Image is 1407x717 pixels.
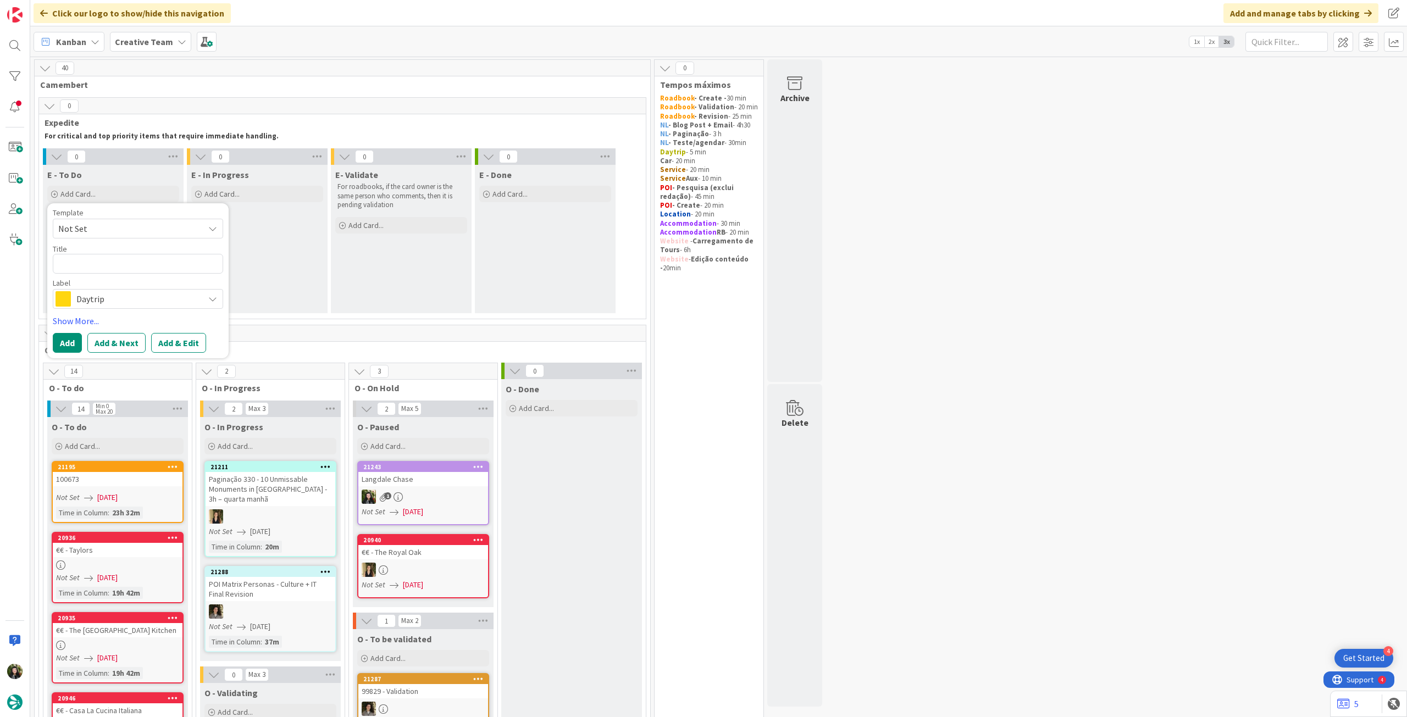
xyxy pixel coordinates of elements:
[45,344,632,355] span: Ongoing
[261,636,262,648] span: :
[660,93,694,103] strong: Roadbook
[53,462,182,472] div: 21195
[660,103,758,112] p: - 20 min
[53,613,182,637] div: 20935€€ - The [GEOGRAPHIC_DATA] Kitchen
[65,441,100,451] span: Add Card...
[660,129,668,138] strong: NL
[782,416,808,429] div: Delete
[377,402,396,415] span: 2
[337,182,465,209] p: For roadbooks, if the card owner is the same person who comments, then it is pending validation
[694,93,727,103] strong: - Create -
[1383,646,1393,656] div: 4
[694,112,728,121] strong: - Revision
[57,4,60,13] div: 4
[204,461,336,557] a: 21211Paginação 330 - 10 Unmissable Monuments in [GEOGRAPHIC_DATA] - 3h – quarta manhãSPNot Set[DA...
[49,382,178,393] span: O - To do
[53,533,182,557] div: 20936€€ - Taylors
[362,702,376,716] img: MS
[97,572,118,583] span: [DATE]
[97,492,118,503] span: [DATE]
[660,79,750,90] span: Tempos máximos
[224,668,243,681] span: 0
[370,441,406,451] span: Add Card...
[108,587,109,599] span: :
[67,150,86,163] span: 0
[204,421,263,432] span: O - In Progress
[209,636,261,648] div: Time in Column
[660,165,686,174] strong: Service
[660,165,758,174] p: - 20 min
[660,138,668,147] strong: NL
[261,541,262,553] span: :
[660,120,668,130] strong: NL
[52,532,184,603] a: 20936€€ - TaylorsNot Set[DATE]Time in Column:19h 42m
[377,614,396,627] span: 1
[660,219,758,228] p: - 30 min
[108,667,109,679] span: :
[403,506,423,518] span: [DATE]
[401,618,418,624] div: Max 2
[206,462,335,472] div: 21211
[660,201,758,210] p: - 20 min
[53,333,82,353] button: Add
[506,383,539,394] span: O - Done
[668,138,724,147] strong: - Teste/agendar
[358,535,488,545] div: 20940
[675,62,694,75] span: 0
[58,221,196,236] span: Not Set
[660,255,758,273] p: - 20min
[53,462,182,486] div: 21195100673
[660,184,758,202] p: - 45 min
[358,702,488,716] div: MS
[218,707,253,717] span: Add Card...
[58,534,182,542] div: 20936
[202,382,331,393] span: O - In Progress
[58,694,182,702] div: 20946
[362,507,385,516] i: Not Set
[53,244,67,254] label: Title
[53,314,223,327] a: Show More...
[668,120,733,130] strong: - Blog Post + Email
[53,543,182,557] div: €€ - Taylors
[211,568,335,576] div: 21288
[370,365,389,378] span: 3
[403,579,423,591] span: [DATE]
[384,492,391,499] span: 1
[53,623,182,637] div: €€ - The [GEOGRAPHIC_DATA] Kitchen
[56,653,80,663] i: Not Set
[204,687,258,698] span: O - Validating
[248,406,265,412] div: Max 3
[206,577,335,601] div: POI Matrix Personas - Culture + IT Final Revision
[206,604,335,619] div: MS
[660,183,672,192] strong: POI
[87,333,146,353] button: Add & Next
[211,463,335,471] div: 21211
[1343,653,1384,664] div: Get Started
[660,210,758,219] p: - 20 min
[76,291,198,307] span: Daytrip
[499,150,518,163] span: 0
[358,535,488,559] div: 20940€€ - The Royal Oak
[64,365,83,378] span: 14
[363,675,488,683] div: 21287
[660,112,758,121] p: - 25 min
[660,183,735,201] strong: - Pesquisa (exclui redação)
[53,209,84,216] span: Template
[204,189,240,199] span: Add Card...
[660,147,686,157] strong: Daytrip
[694,102,734,112] strong: - Validation
[1223,3,1378,23] div: Add and manage tabs by clicking
[206,462,335,506] div: 21211Paginação 330 - 10 Unmissable Monuments in [GEOGRAPHIC_DATA] - 3h – quarta manhã
[357,461,489,525] a: 21243Langdale ChaseBCNot Set[DATE]
[660,94,758,103] p: 30 min
[492,189,528,199] span: Add Card...
[52,461,184,523] a: 21195100673Not Set[DATE]Time in Column:23h 32m
[358,490,488,504] div: BC
[7,664,23,679] img: BC
[7,694,23,710] img: avatar
[56,507,108,519] div: Time in Column
[660,174,686,183] strong: Service
[401,406,418,412] div: Max 5
[358,674,488,698] div: 2128799829 - Validation
[362,563,376,577] img: SP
